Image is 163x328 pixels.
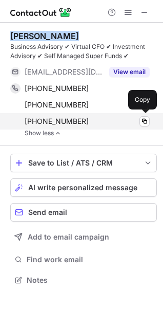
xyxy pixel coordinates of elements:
img: ContactOut v5.3.10 [10,6,72,19]
span: [PHONE_NUMBER] [25,100,89,110]
button: Add to email campaign [10,228,157,246]
button: save-profile-one-click [10,154,157,172]
a: Show less [25,130,157,137]
div: Save to List / ATS / CRM [28,159,139,167]
img: - [55,130,61,137]
span: [PHONE_NUMBER] [25,117,89,126]
span: Notes [27,276,153,285]
span: AI write personalized message [28,184,137,192]
div: Business Advisory ✔ Virtual CFO ✔ Investment Advisory ✔ Self Managed Super Funds ✔ [10,42,157,61]
span: Add to email campaign [28,233,109,241]
button: AI write personalized message [10,178,157,197]
span: Find work email [27,255,153,264]
button: Find work email [10,252,157,267]
button: Send email [10,203,157,222]
button: Reveal Button [109,67,150,77]
button: Notes [10,273,157,287]
span: [EMAIL_ADDRESS][DOMAIN_NAME] [25,67,103,77]
span: Send email [28,208,67,216]
div: [PERSON_NAME] [10,31,79,41]
span: [PHONE_NUMBER] [25,84,89,93]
